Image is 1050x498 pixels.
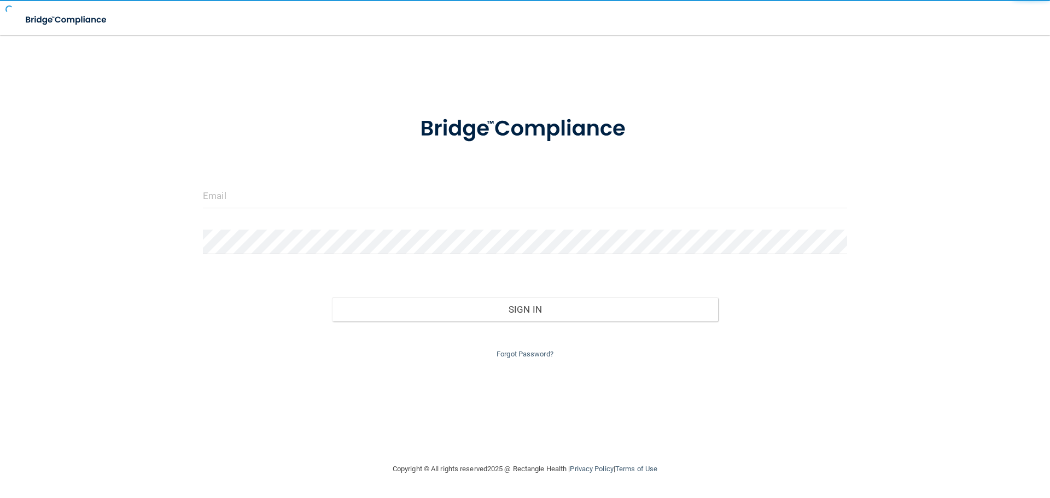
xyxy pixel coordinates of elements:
a: Terms of Use [615,465,657,473]
button: Sign In [332,297,719,321]
a: Forgot Password? [497,350,553,358]
a: Privacy Policy [570,465,613,473]
img: bridge_compliance_login_screen.278c3ca4.svg [398,101,652,157]
img: bridge_compliance_login_screen.278c3ca4.svg [16,9,117,31]
input: Email [203,184,847,208]
div: Copyright © All rights reserved 2025 @ Rectangle Health | | [325,452,725,487]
